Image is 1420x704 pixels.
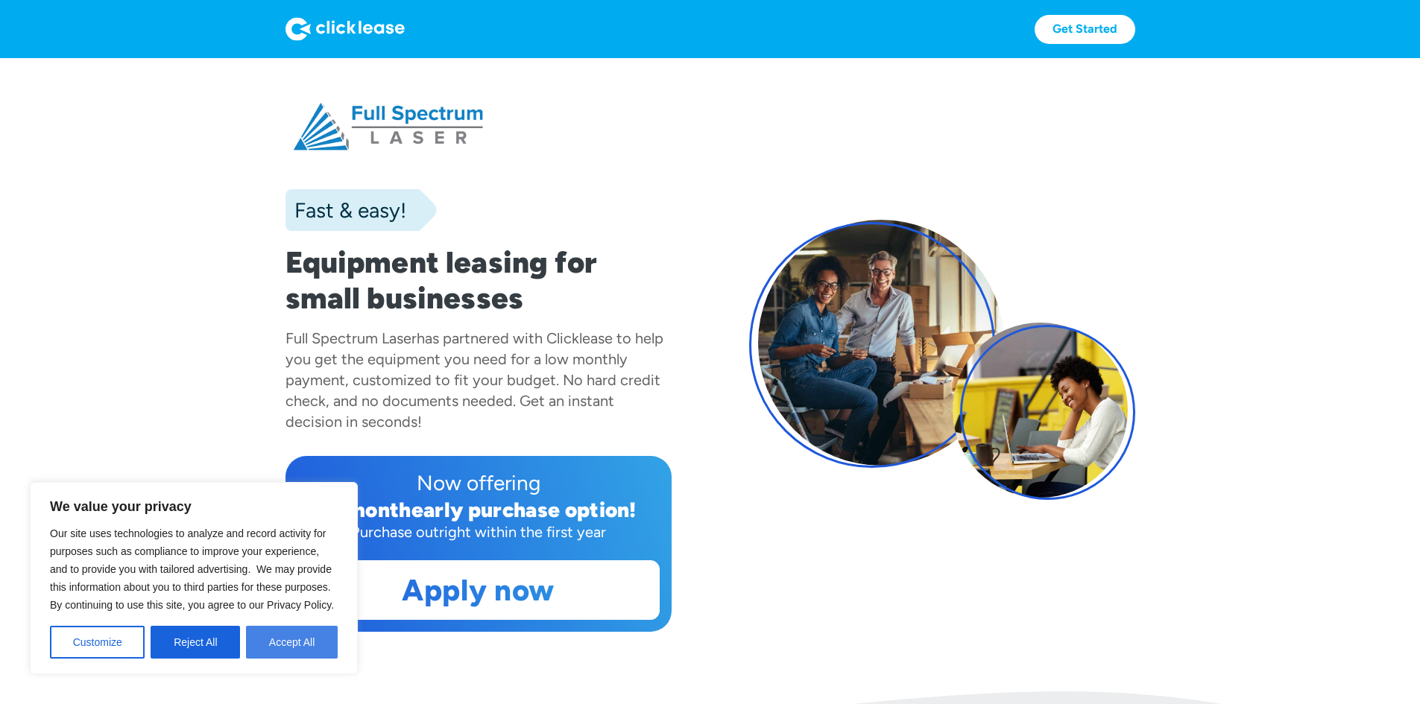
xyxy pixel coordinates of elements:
[411,497,637,522] div: early purchase option!
[1035,15,1135,44] a: Get Started
[297,468,660,498] div: Now offering
[297,521,660,542] div: Purchase outright within the first year
[758,220,1004,466] img: A man and a woman sitting in a warehouse or shipping center.
[246,626,338,659] button: Accept All
[285,195,406,225] div: Fast & easy!
[151,626,240,659] button: Reject All
[285,329,663,431] div: has partnered with Clicklease to help you get the equipment you need for a low monthly payment, c...
[50,498,338,516] p: We value your privacy
[298,561,659,619] a: Apply now
[953,323,1128,498] img: A woman sitting at her computer outside.
[50,527,334,611] span: Our site uses technologies to analyze and record activity for purposes such as compliance to impr...
[285,17,405,41] img: Logo
[30,482,358,674] div: We value your privacy
[50,626,145,659] button: Customize
[320,497,411,522] div: 12 month
[285,329,417,347] div: Full Spectrum Laser
[285,244,672,316] h1: Equipment leasing for small businesses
